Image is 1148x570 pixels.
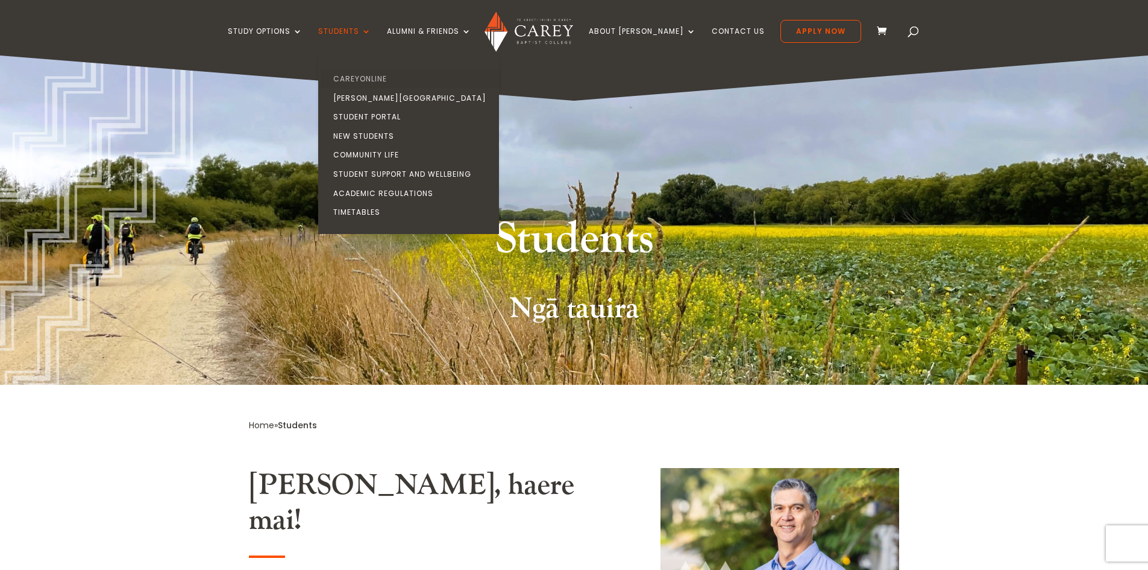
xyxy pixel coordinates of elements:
[249,468,625,543] h2: [PERSON_NAME], haere mai!
[278,419,317,431] span: Students
[321,89,502,108] a: [PERSON_NAME][GEOGRAPHIC_DATA]
[321,127,502,146] a: New Students
[485,11,573,52] img: Carey Baptist College
[712,27,765,55] a: Contact Us
[318,27,371,55] a: Students
[249,419,274,431] a: Home
[348,211,800,274] h1: Students
[589,27,696,55] a: About [PERSON_NAME]
[321,165,502,184] a: Student Support and Wellbeing
[228,27,303,55] a: Study Options
[321,203,502,222] a: Timetables
[780,20,861,43] a: Apply Now
[321,69,502,89] a: CareyOnline
[387,27,471,55] a: Alumni & Friends
[321,184,502,203] a: Academic Regulations
[249,419,317,431] span: »
[321,145,502,165] a: Community Life
[321,107,502,127] a: Student Portal
[509,290,639,327] strong: Ngā tauira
